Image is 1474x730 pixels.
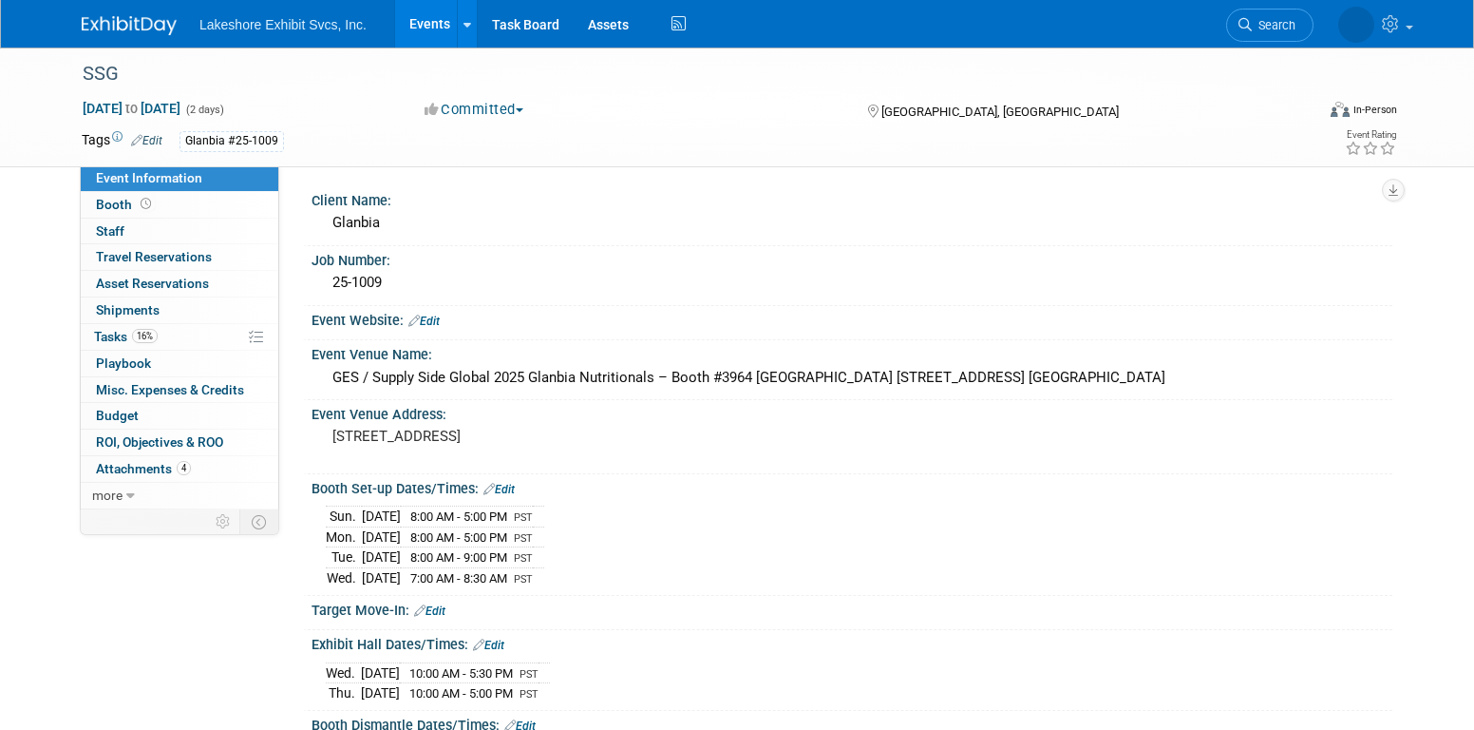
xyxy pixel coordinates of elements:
span: (2 days) [184,104,224,116]
span: Shipments [96,302,160,317]
span: 8:00 AM - 5:00 PM [410,509,507,524]
td: Mon. [326,527,362,547]
td: Tue. [326,547,362,568]
a: Edit [414,605,445,618]
a: Attachments4 [81,456,278,482]
div: In-Person [1352,103,1397,117]
span: Staff [96,223,124,239]
span: Playbook [96,355,151,371]
span: PST [520,668,539,681]
td: Thu. [326,683,361,703]
div: Glanbia #25-1009 [180,131,284,151]
td: Tags [82,130,162,152]
div: 25-1009 [326,268,1378,298]
td: [DATE] [362,507,401,528]
span: PST [520,688,539,701]
td: Toggle Event Tabs [240,509,279,534]
div: Event Website: [312,306,1392,331]
td: [DATE] [362,527,401,547]
div: Booth Set-up Dates/Times: [312,474,1392,499]
td: Wed. [326,663,361,683]
td: Personalize Event Tab Strip [207,509,240,534]
span: PST [514,552,533,565]
td: Wed. [326,567,362,587]
a: Asset Reservations [81,271,278,297]
a: Travel Reservations [81,244,278,270]
a: Staff [81,219,278,244]
span: 16% [132,329,158,343]
a: Booth [81,192,278,218]
span: 10:00 AM - 5:00 PM [409,686,513,701]
span: more [92,488,123,503]
span: 7:00 AM - 8:30 AM [410,571,507,586]
button: Committed [418,100,531,120]
span: 8:00 AM - 9:00 PM [410,550,507,565]
span: to [123,101,141,116]
div: Event Venue Name: [312,340,1392,364]
img: MICHELLE MOYA [1338,7,1374,43]
span: 10:00 AM - 5:30 PM [409,666,513,681]
span: 4 [177,461,191,475]
span: Booth [96,197,155,212]
span: Attachments [96,461,191,476]
span: Search [1252,18,1295,32]
span: PST [514,511,533,524]
div: Event Rating [1345,130,1396,140]
div: SSG [76,57,1285,91]
td: [DATE] [361,663,400,683]
span: 8:00 AM - 5:00 PM [410,530,507,545]
td: [DATE] [361,683,400,703]
pre: [STREET_ADDRESS] [332,428,741,445]
a: Edit [408,315,440,328]
span: Lakeshore Exhibit Svcs, Inc. [199,17,367,32]
span: Event Information [96,170,202,185]
a: Edit [131,134,162,147]
a: Tasks16% [81,324,278,350]
a: Playbook [81,351,278,376]
a: Shipments [81,298,278,323]
span: Booth not reserved yet [137,197,155,211]
div: Job Number: [312,246,1392,270]
span: [DATE] [DATE] [82,100,181,117]
img: ExhibitDay [82,16,177,35]
a: ROI, Objectives & ROO [81,430,278,455]
a: Edit [483,483,515,496]
div: Glanbia [326,208,1378,238]
td: [DATE] [362,547,401,568]
a: more [81,483,278,509]
div: Event Venue Address: [312,400,1392,424]
img: Format-Inperson.png [1331,102,1350,117]
a: Budget [81,403,278,429]
span: Travel Reservations [96,249,212,264]
div: Exhibit Hall Dates/Times: [312,630,1392,655]
div: GES / Supply Side Global 2025 Glanbia Nutritionals – Booth #3964 [GEOGRAPHIC_DATA] [STREET_ADDRES... [326,363,1378,393]
span: ROI, Objectives & ROO [96,434,223,450]
td: [DATE] [362,567,401,587]
a: Edit [473,639,504,652]
span: [GEOGRAPHIC_DATA], [GEOGRAPHIC_DATA] [881,105,1119,119]
div: Target Move-In: [312,596,1392,621]
a: Misc. Expenses & Credits [81,377,278,403]
div: Client Name: [312,186,1392,210]
span: Asset Reservations [96,276,209,291]
a: Search [1226,9,1313,42]
a: Event Information [81,165,278,191]
div: Event Format [1201,99,1397,127]
span: Tasks [94,329,158,344]
td: Sun. [326,507,362,528]
span: Budget [96,408,139,423]
span: PST [514,532,533,545]
span: Misc. Expenses & Credits [96,382,244,397]
span: PST [514,573,533,586]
